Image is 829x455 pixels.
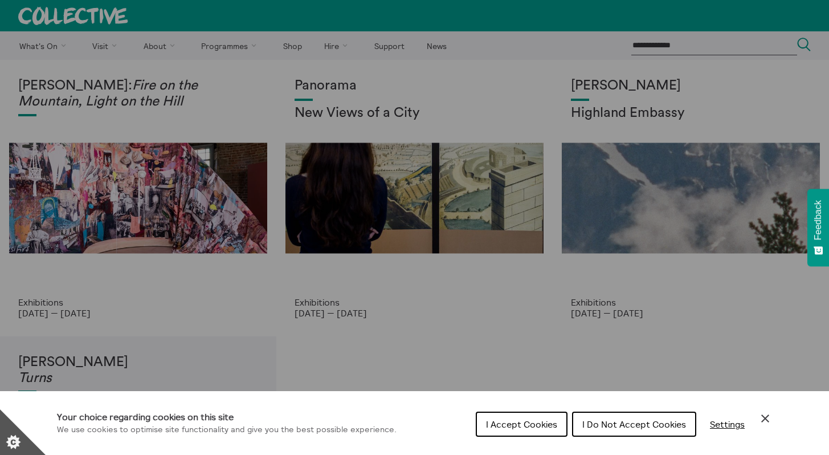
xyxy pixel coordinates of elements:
[758,412,772,425] button: Close Cookie Control
[582,419,686,430] span: I Do Not Accept Cookies
[701,413,754,436] button: Settings
[807,189,829,266] button: Feedback - Show survey
[572,412,696,437] button: I Do Not Accept Cookies
[486,419,557,430] span: I Accept Cookies
[57,424,397,436] p: We use cookies to optimise site functionality and give you the best possible experience.
[57,410,397,424] h1: Your choice regarding cookies on this site
[476,412,567,437] button: I Accept Cookies
[813,200,823,240] span: Feedback
[710,419,745,430] span: Settings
